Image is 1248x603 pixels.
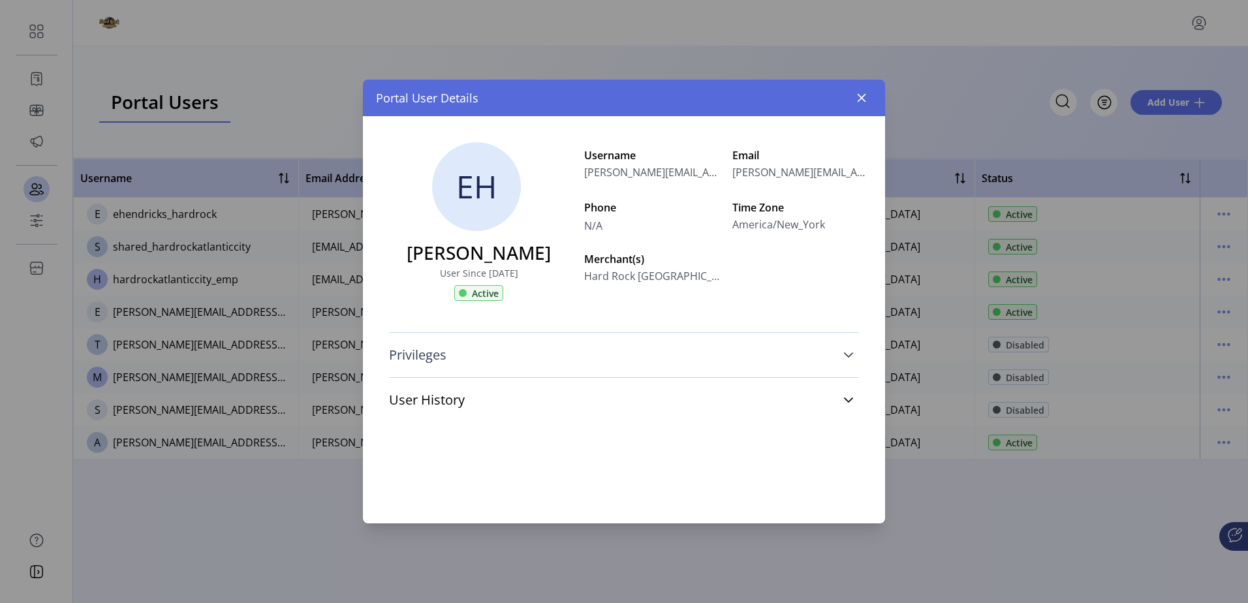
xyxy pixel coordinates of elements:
[584,164,721,180] span: [PERSON_NAME][EMAIL_ADDRESS][PERSON_NAME][DOMAIN_NAME]
[732,200,869,215] label: Time Zone
[472,286,499,300] span: Active
[584,147,721,163] label: Username
[389,341,859,369] a: Privileges
[389,348,446,362] span: Privileges
[584,200,721,215] span: Phone
[732,164,869,180] span: [PERSON_NAME][EMAIL_ADDRESS][PERSON_NAME][DOMAIN_NAME]
[389,386,859,414] a: User History
[389,394,465,407] span: User History
[584,251,721,267] label: Merchant(s)
[407,239,551,266] h3: [PERSON_NAME]
[440,266,518,280] label: User Since [DATE]
[584,215,721,234] span: N/A
[584,268,721,284] span: Hard Rock [GEOGRAPHIC_DATA]
[456,163,497,210] span: EH
[376,89,478,107] span: Portal User Details
[732,147,869,163] label: Email
[732,217,825,232] span: America/New_York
